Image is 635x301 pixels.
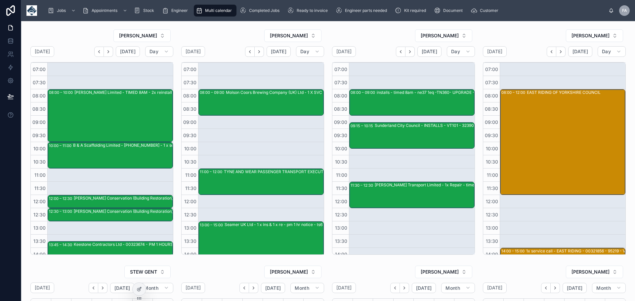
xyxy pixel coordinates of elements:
span: 13:30 [32,238,47,244]
span: 10:30 [183,159,198,165]
span: 08:00 [332,93,349,98]
span: 07:30 [182,80,198,85]
span: 11:00 [485,172,500,178]
span: [DATE] [422,49,437,55]
div: 08:00 – 12:00 [501,89,527,96]
span: [DATE] [265,285,281,291]
span: Document [443,8,463,13]
a: Kit required [393,5,431,17]
span: 13:00 [484,225,500,231]
span: Day [149,49,158,55]
span: 13:00 [32,225,47,231]
button: Next [249,283,258,293]
h2: [DATE] [487,48,502,55]
span: 12:30 [333,212,349,217]
div: installs - timed 8am - ne37 1eq -TN360- UPGRADE - 43 X VT101/ CANCLIK + 26 X VT101/OBD/YSPLITTER ... [377,90,500,95]
button: Select Button [113,29,171,42]
a: Customer [469,5,503,17]
div: 12:30 – 13:00 [49,208,74,215]
div: 08:00 – 10:00 [49,89,74,96]
span: 07:00 [333,66,349,72]
a: Stock [132,5,159,17]
button: Back [390,283,400,293]
button: Select Button [264,266,321,278]
button: Month [592,283,626,293]
span: 10:00 [32,146,47,151]
button: Month [140,283,173,293]
span: [PERSON_NAME] [270,269,308,275]
span: 11:00 [334,172,349,178]
div: 13:45 – 14:30Keestone Contractors Ltd - 00323674 - PM 1 HOURS NOTICE - 1 X INSTALL (VT101) - [GEO... [48,242,173,261]
span: 14:00 [484,251,500,257]
span: 11:30 [33,185,47,191]
span: Appointments [92,8,117,13]
div: 11:00 – 12:00 [200,169,224,175]
div: 09:15 – 10:15Sunderland City Council - INSTALLS - VT101 - 323903 [350,123,474,148]
div: 08:00 – 12:00EAST RIDING OF YORKSHIRE COUNCIL [500,90,625,195]
button: Month [441,283,475,293]
div: 11:30 – 12:30 [351,182,375,189]
span: [PERSON_NAME] [421,269,459,275]
span: 07:30 [484,80,500,85]
div: 08:00 – 09:00Molson Coors Brewing Company (UK) Ltd - 1 X SVC - TIMED 8AM - NE28 8TQ [199,90,323,115]
span: 11:00 [184,172,198,178]
span: 12:00 [183,199,198,204]
div: B & A Scaffolding Limited - [PHONE_NUMBER] - 1 x service call - 10am - FP18 WTD - HU8 7BF [73,143,196,148]
button: Select Button [124,266,171,278]
span: 11:00 [33,172,47,178]
div: 08:00 – 09:00 [200,89,226,96]
h2: [DATE] [186,284,201,291]
span: Customer [480,8,498,13]
span: [DATE] [120,49,136,55]
div: Sunderland City Council - INSTALLS - VT101 - 323903 [375,123,476,128]
span: 08:30 [483,106,500,112]
a: Engineer parts needed [334,5,392,17]
span: 14:00 [333,251,349,257]
span: [PERSON_NAME] [421,32,459,39]
span: Month [144,285,158,291]
span: [PERSON_NAME] [571,269,610,275]
button: [DATE] [568,46,592,57]
button: Back [541,283,551,293]
span: [DATE] [114,285,130,291]
a: Document [432,5,467,17]
span: Day [602,49,611,55]
div: EAST RIDING OF YORKSHIRE COUNCIL [527,90,601,95]
span: FA [622,8,627,13]
button: [DATE] [110,283,134,293]
span: 10:00 [484,146,500,151]
h2: [DATE] [186,48,201,55]
button: [DATE] [563,283,587,293]
span: 10:30 [32,159,47,165]
div: 09:15 – 10:15 [351,123,375,129]
button: Next [400,283,409,293]
span: 09:30 [332,132,349,138]
span: Engineer [171,8,188,13]
button: Day [598,46,626,57]
h2: [DATE] [35,284,50,291]
span: STEW GENT [130,269,157,275]
span: 07:00 [484,66,500,72]
a: Multi calendar [194,5,236,17]
a: Ready to invoice [285,5,332,17]
h2: [DATE] [336,48,352,55]
span: [PERSON_NAME] [270,32,308,39]
div: 12:00 – 12:30[PERSON_NAME] Conservation (Building Restoration) Ltd - 00323762 - 1 X DEINSTALL - 1... [48,195,173,208]
span: Day [451,49,460,55]
button: Back [239,283,249,293]
div: TYNE AND WEAR PASSENGER TRANSPORT EXECUTIVE t/a NEXUS1x reinstall - 1 HR NOTICE - NE12 9TA [224,169,347,174]
div: 08:00 – 10:00[PERSON_NAME] Limited - TIMED 8AM - 2x reinstall - Hull - HU8 8BT [48,90,173,142]
button: Back [89,283,98,293]
button: [DATE] [412,283,436,293]
button: Select Button [264,29,321,42]
a: Engineer [160,5,192,17]
button: [DATE] [116,46,140,57]
span: 09:00 [31,119,47,125]
div: 12:30 – 13:00[PERSON_NAME] Conservation (Building Restoration) Ltd - 00323763 - 1 X DEINSTALL - 1... [48,208,173,221]
span: 08:30 [31,106,47,112]
span: 12:00 [484,199,500,204]
span: Month [445,285,460,291]
div: 10:00 – 11:00 [49,142,73,149]
span: 11:30 [334,185,349,191]
img: App logo [26,5,37,16]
